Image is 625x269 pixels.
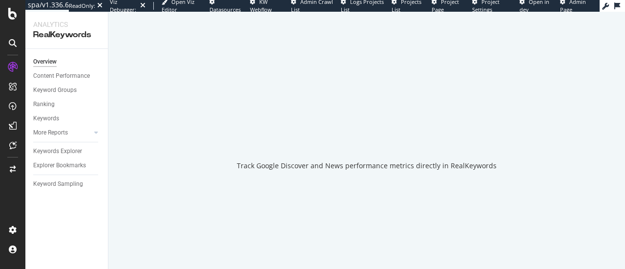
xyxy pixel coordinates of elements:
[33,85,77,95] div: Keyword Groups
[33,99,55,110] div: Ranking
[33,71,90,81] div: Content Performance
[33,57,57,67] div: Overview
[33,20,100,29] div: Analytics
[209,6,241,13] span: Datasources
[33,128,91,138] a: More Reports
[69,2,95,10] div: ReadOnly:
[33,57,101,67] a: Overview
[33,99,101,110] a: Ranking
[332,110,402,145] div: animation
[33,128,68,138] div: More Reports
[33,71,101,81] a: Content Performance
[33,113,101,124] a: Keywords
[33,146,101,157] a: Keywords Explorer
[33,160,86,171] div: Explorer Bookmarks
[33,29,100,41] div: RealKeywords
[33,179,101,189] a: Keyword Sampling
[237,161,497,171] div: Track Google Discover and News performance metrics directly in RealKeywords
[33,85,101,95] a: Keyword Groups
[33,160,101,171] a: Explorer Bookmarks
[33,113,59,124] div: Keywords
[33,146,82,157] div: Keywords Explorer
[33,179,83,189] div: Keyword Sampling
